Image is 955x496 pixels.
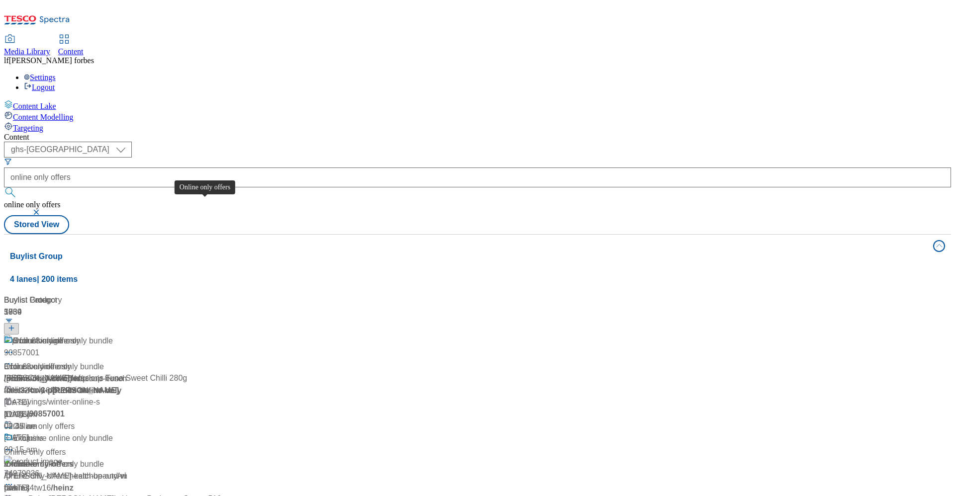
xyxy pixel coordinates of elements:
[4,56,9,65] span: lf
[4,133,951,142] div: Content
[4,361,71,373] div: 3 for £8 online only
[4,374,127,395] span: / picnic-essentials
[10,275,78,283] span: 4 lanes | 200 items
[4,167,951,187] input: Search
[4,409,128,420] div: [DATE]
[10,250,927,262] h4: Buylist Group
[4,47,50,56] span: Media Library
[4,215,69,234] button: Stored View
[13,113,73,121] span: Content Modelling
[4,420,128,432] div: 09:37 am
[13,432,43,444] div: Vitamins
[4,100,951,111] a: Content Lake
[4,111,951,122] a: Content Modelling
[4,472,126,492] span: / vitamins
[4,235,951,290] button: Buylist Group4 lanes| 200 items
[13,124,43,132] span: Targeting
[58,35,84,56] a: Content
[67,472,117,480] span: / health-beauty
[13,102,56,110] span: Content Lake
[4,458,34,470] div: Vitamins
[4,122,951,133] a: Targeting
[4,294,128,306] div: Buylist Category
[18,386,121,395] span: / 3-for-8-pounds-online-only
[24,83,55,91] a: Logout
[4,374,81,383] span: / summer-celebrations
[24,73,56,82] a: Settings
[4,200,60,209] span: online only offers
[4,35,50,56] a: Media Library
[13,335,80,347] div: 3 for £8 online only
[4,472,67,480] span: / online-only-offers
[9,56,94,65] span: [PERSON_NAME] forbes
[4,306,128,318] div: 3039
[4,158,12,165] svg: Search Filters
[58,47,84,56] span: Content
